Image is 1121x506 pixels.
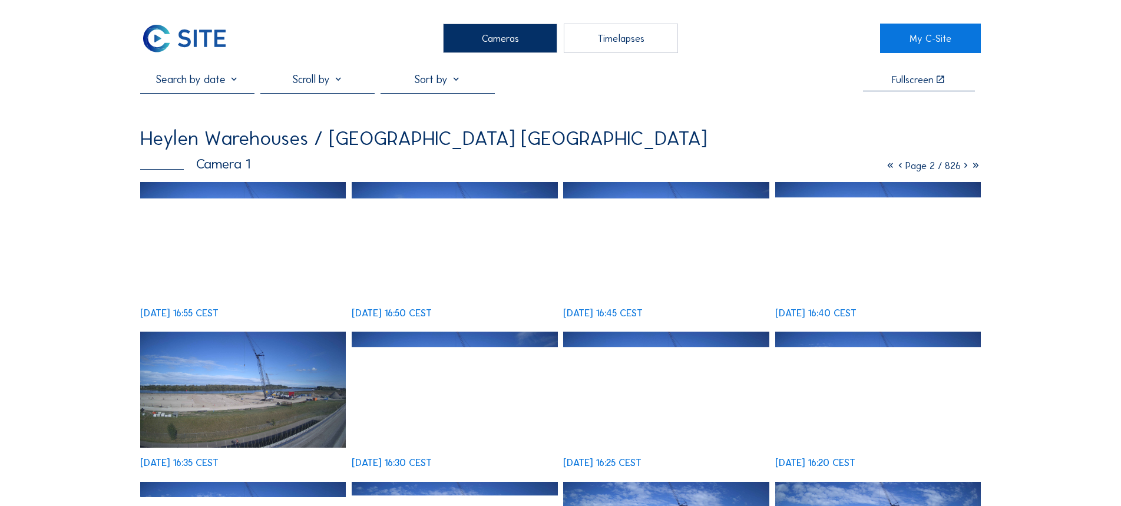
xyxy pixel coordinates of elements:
[443,24,557,53] div: Cameras
[352,458,432,468] div: [DATE] 16:30 CEST
[775,458,855,468] div: [DATE] 16:20 CEST
[140,128,707,148] div: Heylen Warehouses / [GEOGRAPHIC_DATA] [GEOGRAPHIC_DATA]
[563,458,641,468] div: [DATE] 16:25 CEST
[880,24,981,53] a: My C-Site
[140,73,254,86] input: Search by date 󰅀
[352,308,432,318] div: [DATE] 16:50 CEST
[905,160,961,171] span: Page 2 / 826
[775,308,857,318] div: [DATE] 16:40 CEST
[892,75,934,85] div: Fullscreen
[140,458,219,468] div: [DATE] 16:35 CEST
[352,182,557,298] img: image_53086864
[140,182,346,298] img: image_53087017
[775,332,981,448] img: image_53086065
[140,332,346,448] img: image_53086495
[140,24,228,53] img: C-SITE Logo
[563,332,769,448] img: image_53086225
[563,308,643,318] div: [DATE] 16:45 CEST
[140,308,219,318] div: [DATE] 16:55 CEST
[563,182,769,298] img: image_53086721
[352,332,557,448] img: image_53086372
[140,24,241,53] a: C-SITE Logo
[140,157,250,171] div: Camera 1
[775,182,981,298] img: image_53086656
[564,24,678,53] div: Timelapses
